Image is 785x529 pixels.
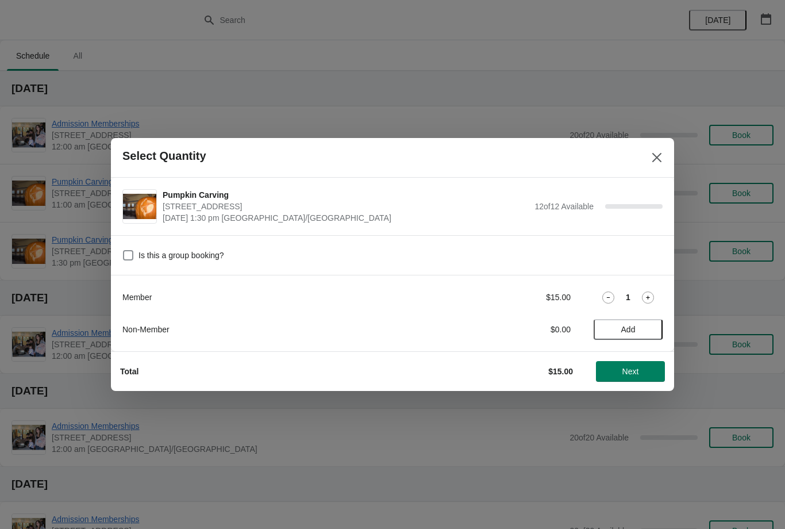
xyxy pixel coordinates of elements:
[647,147,667,168] button: Close
[626,292,630,303] strong: 1
[534,202,594,211] span: 12 of 12 Available
[622,367,639,376] span: Next
[163,189,529,201] span: Pumpkin Carving
[594,319,663,340] button: Add
[464,324,571,335] div: $0.00
[163,212,529,224] span: [DATE] 1:30 pm [GEOGRAPHIC_DATA]/[GEOGRAPHIC_DATA]
[596,361,665,382] button: Next
[548,367,573,376] strong: $15.00
[464,292,571,303] div: $15.00
[621,325,636,334] span: Add
[122,149,206,163] h2: Select Quantity
[163,201,529,212] span: [STREET_ADDRESS]
[138,250,224,261] span: Is this a group booking?
[122,324,441,335] div: Non-Member
[122,292,441,303] div: Member
[120,367,138,376] strong: Total
[123,194,156,219] img: Pumpkin Carving | 1 Snow Goose Bay, Stonewall, MB R0C 2Z0 | October 26 | 1:30 pm America/Winnipeg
